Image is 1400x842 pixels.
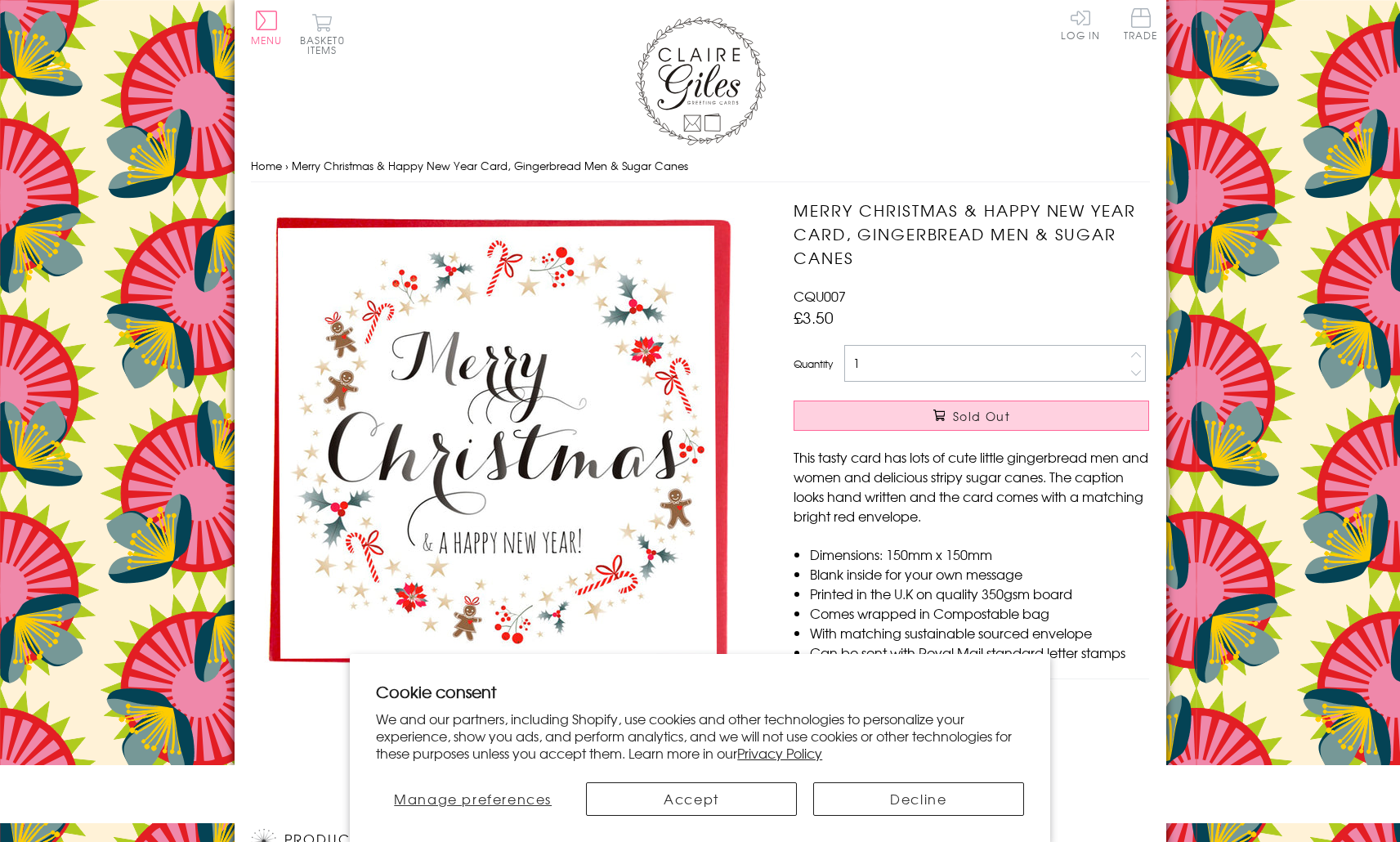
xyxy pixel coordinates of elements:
a: Trade [1124,8,1158,43]
button: Accept [586,782,797,816]
span: £3.50 [794,306,834,329]
span: Sold Out [953,408,1010,424]
li: Printed in the U.K on quality 350gsm board [810,584,1149,603]
h2: Cookie consent [376,680,1024,703]
a: Log In [1061,8,1100,40]
span: CQU007 [794,286,846,306]
span: Menu [251,33,283,47]
span: 0 items [307,33,345,57]
li: With matching sustainable sourced envelope [810,623,1149,643]
span: Manage preferences [394,789,552,808]
a: Home [251,158,282,173]
button: Menu [251,11,283,45]
span: Trade [1124,8,1158,40]
p: We and our partners, including Shopify, use cookies and other technologies to personalize your ex... [376,710,1024,761]
li: Comes wrapped in Compostable bag [810,603,1149,623]
p: This tasty card has lots of cute little gingerbread men and women and delicious stripy sugar cane... [794,447,1149,526]
button: Manage preferences [376,782,570,816]
img: Claire Giles Greetings Cards [635,16,766,146]
li: Blank inside for your own message [810,564,1149,584]
label: Quantity [794,356,833,371]
li: Dimensions: 150mm x 150mm [810,544,1149,564]
nav: breadcrumbs [251,150,1150,183]
li: Can be sent with Royal Mail standard letter stamps [810,643,1149,662]
img: Merry Christmas & Happy New Year Card, Gingerbread Men & Sugar Canes [251,199,741,689]
span: › [285,158,288,173]
a: Privacy Policy [737,743,822,763]
button: Decline [813,782,1024,816]
h1: Merry Christmas & Happy New Year Card, Gingerbread Men & Sugar Canes [794,199,1149,269]
button: Basket0 items [300,13,345,55]
span: Merry Christmas & Happy New Year Card, Gingerbread Men & Sugar Canes [292,158,688,173]
button: Sold Out [794,401,1149,431]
